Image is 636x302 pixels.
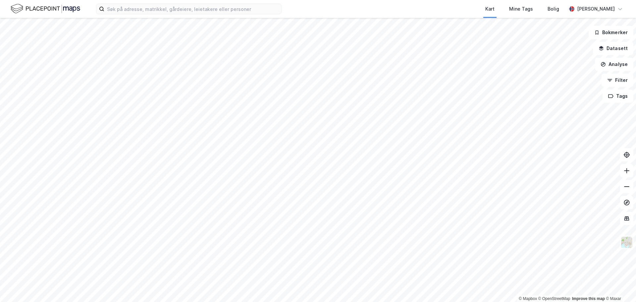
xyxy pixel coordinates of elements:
[595,58,633,71] button: Analyse
[572,296,605,301] a: Improve this map
[603,270,636,302] div: Kontrollprogram for chat
[589,26,633,39] button: Bokmerker
[485,5,495,13] div: Kart
[11,3,80,15] img: logo.f888ab2527a4732fd821a326f86c7f29.svg
[620,236,633,249] img: Z
[548,5,559,13] div: Bolig
[509,5,533,13] div: Mine Tags
[104,4,281,14] input: Søk på adresse, matrikkel, gårdeiere, leietakere eller personer
[602,74,633,87] button: Filter
[603,270,636,302] iframe: Chat Widget
[577,5,615,13] div: [PERSON_NAME]
[519,296,537,301] a: Mapbox
[593,42,633,55] button: Datasett
[603,90,633,103] button: Tags
[538,296,570,301] a: OpenStreetMap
